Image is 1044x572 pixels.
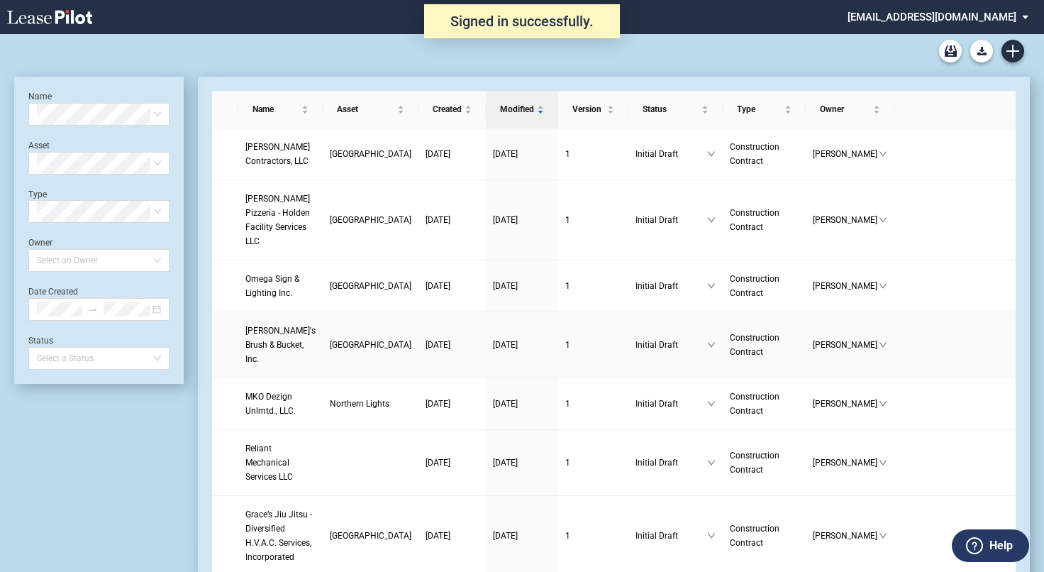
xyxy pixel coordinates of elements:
span: Initial Draft [635,279,707,293]
th: Asset [323,91,418,128]
label: Owner [28,238,52,248]
a: [DATE] [426,529,479,543]
span: 1 [565,458,570,468]
a: 1 [565,279,621,293]
span: Coral Plaza [330,281,411,291]
span: Reliant Mechanical Services LLC [245,444,293,482]
span: Created [433,102,462,116]
span: Modified [500,102,534,116]
a: [DATE] [426,147,479,161]
a: [PERSON_NAME] Pizzeria - Holden Facility Services LLC [245,192,316,248]
span: [DATE] [493,531,518,541]
span: [PERSON_NAME] [813,529,879,543]
span: Owner [820,102,870,116]
a: Northern Lights [330,397,411,411]
span: [DATE] [493,458,518,468]
span: Asset [337,102,394,116]
a: Construction Contract [730,449,799,477]
span: [DATE] [426,531,450,541]
th: Type [723,91,806,128]
span: down [707,282,716,290]
a: 1 [565,456,621,470]
span: down [707,341,716,349]
span: [DATE] [426,149,450,159]
span: Frederick County Square [330,340,411,350]
th: Created [418,91,486,128]
span: Corrado’s Pizzeria - Holden Facility Services LLC [245,194,310,246]
th: Modified [486,91,558,128]
span: Grace’s Jiu Jitsu - Diversified H.V.A.C. Services, Incorporated [245,510,312,562]
span: down [707,150,716,158]
span: Construction Contract [730,451,779,475]
label: Date Created [28,287,78,297]
span: Initial Draft [635,338,707,352]
span: Status [643,102,699,116]
label: Name [28,92,52,101]
span: Initial Draft [635,213,707,227]
a: 1 [565,529,621,543]
a: MKO Dezign Unlmtd., LLC. [245,390,316,418]
a: [DATE] [493,338,551,352]
div: Signed in successfully. [424,4,620,38]
span: [PERSON_NAME] [813,213,879,227]
span: 1 [565,531,570,541]
a: Create new document [1001,40,1024,62]
label: Help [989,537,1013,555]
a: [DATE] [426,456,479,470]
span: [DATE] [426,340,450,350]
md-menu: Download Blank Form List [966,40,997,62]
span: Construction Contract [730,524,779,548]
span: 1 [565,399,570,409]
span: [PERSON_NAME] [813,456,879,470]
th: Version [558,91,628,128]
span: down [879,150,887,158]
a: Construction Contract [730,272,799,300]
span: down [707,216,716,224]
span: Construction Contract [730,208,779,232]
span: [PERSON_NAME] [813,397,879,411]
span: [DATE] [493,149,518,159]
span: down [707,532,716,540]
span: Construction Contract [730,392,779,416]
span: 1 [565,340,570,350]
span: down [707,458,716,467]
a: [DATE] [493,279,551,293]
span: Type [737,102,782,116]
span: [PERSON_NAME] [813,279,879,293]
span: Initial Draft [635,456,707,470]
span: Version [572,102,604,116]
a: Grace’s Jiu Jitsu - Diversified H.V.A.C. Services, Incorporated [245,507,316,564]
span: Northern Lights [330,399,389,409]
span: Initial Draft [635,529,707,543]
span: MKO Dezign Unlmtd., LLC. [245,392,296,416]
span: Omega Sign & Lighting Inc. [245,274,299,298]
a: [GEOGRAPHIC_DATA] [330,529,411,543]
a: [DATE] [426,279,479,293]
span: Tri-City Plaza [330,149,411,159]
th: Status [628,91,723,128]
span: [DATE] [426,399,450,409]
label: Status [28,336,53,346]
span: [DATE] [426,281,450,291]
th: Owner [806,91,894,128]
a: Archive [939,40,962,62]
button: Download Blank Form [970,40,993,62]
span: 1 [565,281,570,291]
span: down [879,458,887,467]
a: [GEOGRAPHIC_DATA] [330,147,411,161]
a: 1 [565,397,621,411]
span: Cross Keys Place [330,215,411,225]
span: Construction Contract [730,333,779,357]
a: Construction Contract [730,522,799,550]
span: [DATE] [426,215,450,225]
a: 1 [565,213,621,227]
span: Chamberlain Contractors, LLC [245,142,310,166]
span: Construction Contract [730,274,779,298]
a: [DATE] [493,456,551,470]
span: [DATE] [493,399,518,409]
label: Type [28,189,47,199]
a: Omega Sign & Lighting Inc. [245,272,316,300]
span: down [879,216,887,224]
a: [DATE] [426,338,479,352]
a: [DATE] [493,397,551,411]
